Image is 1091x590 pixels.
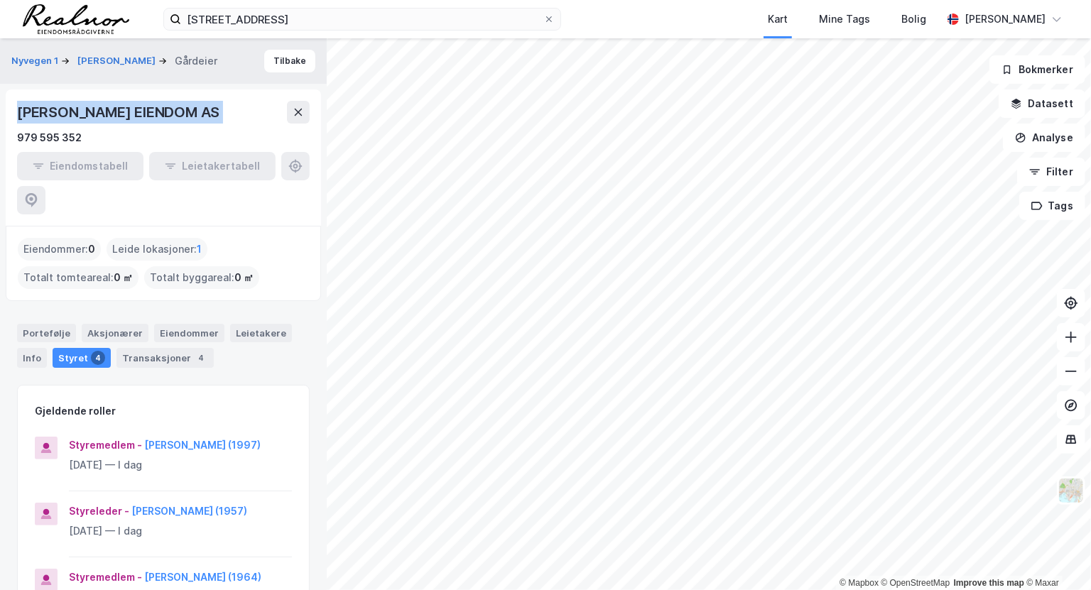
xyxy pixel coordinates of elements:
[91,351,105,365] div: 4
[881,578,950,588] a: OpenStreetMap
[17,101,222,124] div: [PERSON_NAME] EIENDOM AS
[1020,522,1091,590] iframe: Chat Widget
[107,238,207,261] div: Leide lokasjoner :
[999,89,1085,118] button: Datasett
[1003,124,1085,152] button: Analyse
[1058,477,1085,504] img: Z
[1020,522,1091,590] div: Kontrollprogram for chat
[194,351,208,365] div: 4
[144,266,259,289] div: Totalt byggareal :
[77,54,158,68] button: [PERSON_NAME]
[88,241,95,258] span: 0
[17,129,82,146] div: 979 595 352
[114,269,133,286] span: 0 ㎡
[234,269,254,286] span: 0 ㎡
[768,11,788,28] div: Kart
[965,11,1046,28] div: [PERSON_NAME]
[69,457,292,474] div: [DATE] — I dag
[154,324,224,342] div: Eiendommer
[18,238,101,261] div: Eiendommer :
[264,50,315,72] button: Tilbake
[230,324,292,342] div: Leietakere
[181,9,543,30] input: Søk på adresse, matrikkel, gårdeiere, leietakere eller personer
[1017,158,1085,186] button: Filter
[17,348,47,368] div: Info
[197,241,202,258] span: 1
[819,11,870,28] div: Mine Tags
[53,348,111,368] div: Styret
[840,578,879,588] a: Mapbox
[1019,192,1085,220] button: Tags
[11,54,61,68] button: Nyvegen 1
[18,266,139,289] div: Totalt tomteareal :
[82,324,148,342] div: Aksjonærer
[954,578,1024,588] a: Improve this map
[175,53,217,70] div: Gårdeier
[901,11,926,28] div: Bolig
[23,4,129,34] img: realnor-logo.934646d98de889bb5806.png
[989,55,1085,84] button: Bokmerker
[116,348,214,368] div: Transaksjoner
[35,403,116,420] div: Gjeldende roller
[69,523,292,540] div: [DATE] — I dag
[17,324,76,342] div: Portefølje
